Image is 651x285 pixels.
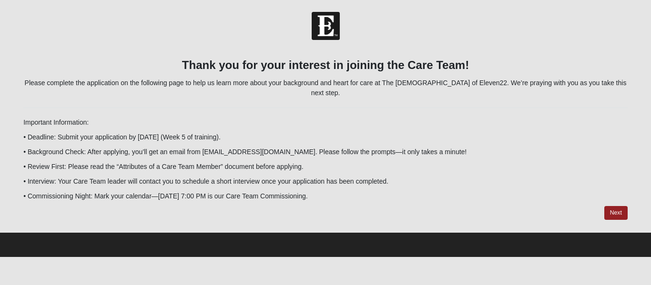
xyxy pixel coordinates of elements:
span: Important Information: [23,118,89,126]
p: • Deadline: Submit your application by [DATE] (Week 5 of training). [23,132,628,142]
p: • Commissioning Night: Mark your calendar—[DATE] 7:00 PM is our Care Team Commissioning. [23,191,628,201]
a: Next [604,206,628,220]
p: • Background Check: After applying, you’ll get an email from [EMAIL_ADDRESS][DOMAIN_NAME]. Please... [23,147,628,157]
p: • Review First: Please read the “Attributes of a Care Team Member” document before applying. [23,162,628,172]
img: Church of Eleven22 Logo [312,12,340,40]
h3: Thank you for your interest in joining the Care Team! [23,59,628,72]
p: • Interview: Your Care Team leader will contact you to schedule a short interview once your appli... [23,177,628,187]
p: Please complete the application on the following page to help us learn more about your background... [23,78,628,98]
